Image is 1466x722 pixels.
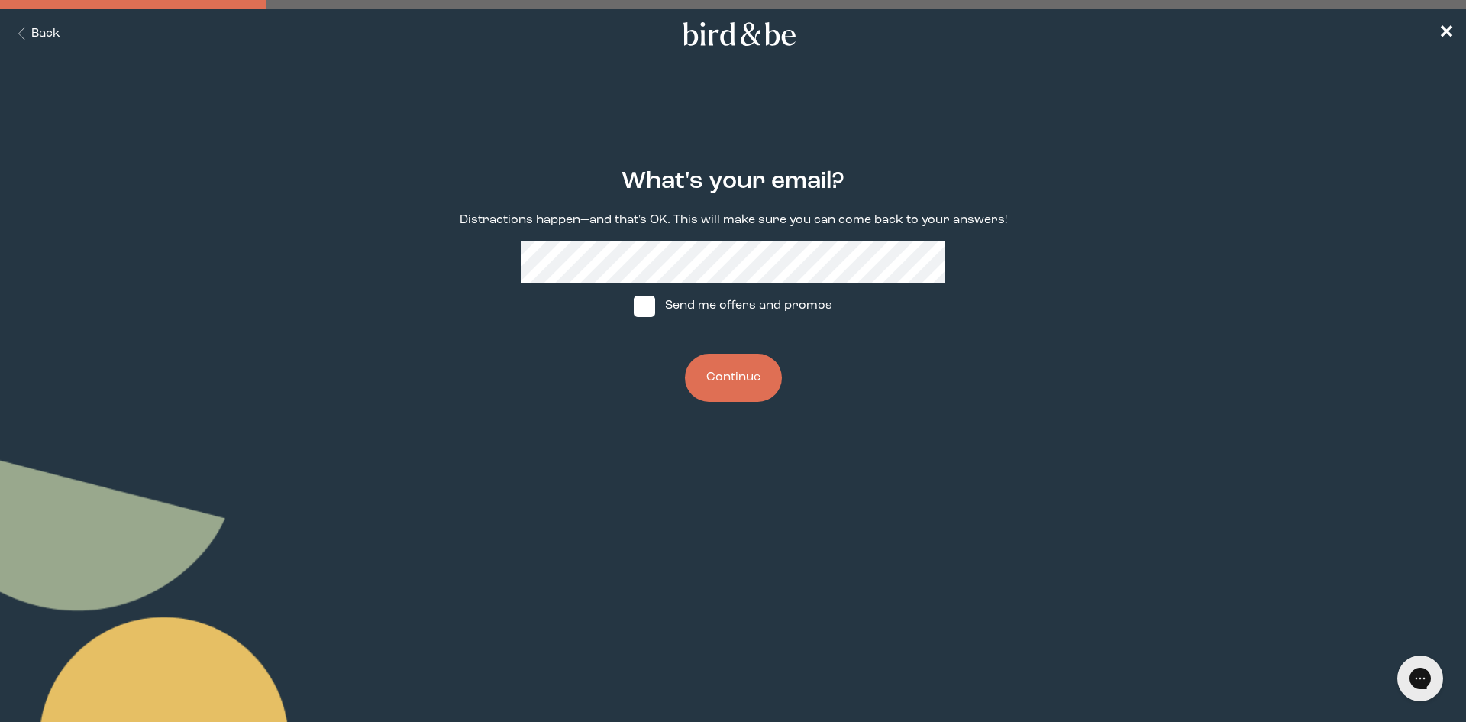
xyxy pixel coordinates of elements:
[1439,24,1454,43] span: ✕
[619,283,847,329] label: Send me offers and promos
[12,25,60,43] button: Back Button
[685,354,782,402] button: Continue
[1390,650,1451,707] iframe: Gorgias live chat messenger
[1439,21,1454,47] a: ✕
[460,212,1007,229] p: Distractions happen—and that's OK. This will make sure you can come back to your answers!
[622,164,844,199] h2: What's your email?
